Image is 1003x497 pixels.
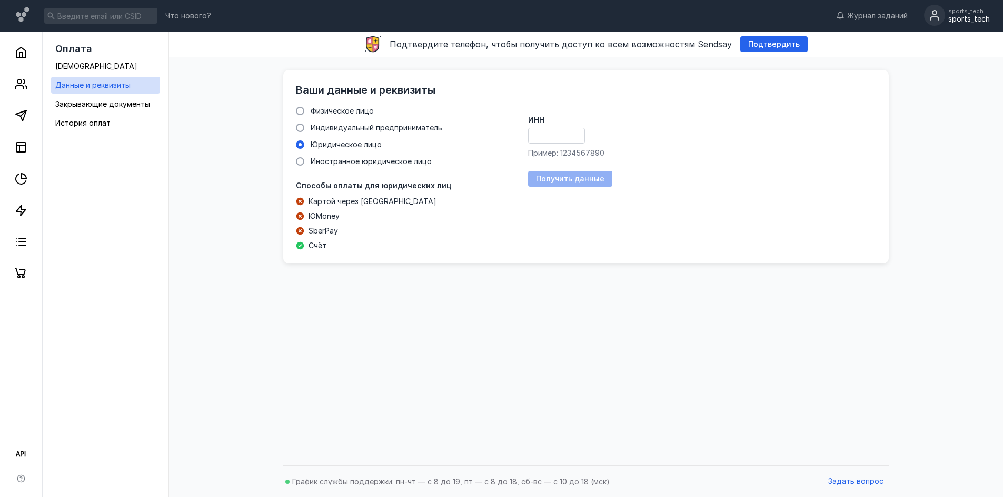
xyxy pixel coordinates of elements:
[311,140,382,149] span: Юридическое лицо
[165,12,211,19] span: Что нового?
[51,58,160,75] a: [DEMOGRAPHIC_DATA]
[55,43,92,54] span: Оплата
[748,40,800,49] span: Подтвердить
[828,477,883,486] span: Задать вопрос
[823,474,889,490] button: Задать вопрос
[309,196,436,207] span: Картой через [GEOGRAPHIC_DATA]
[44,8,157,24] input: Введите email или CSID
[309,240,326,251] span: Счёт
[55,80,131,89] span: Данные и реквизиты
[55,62,137,70] span: [DEMOGRAPHIC_DATA]
[309,211,340,221] span: ЮMoney
[847,11,908,21] span: Журнал заданий
[528,116,544,124] span: ИНН
[528,148,876,158] div: Пример: 1234567890
[55,118,111,127] span: История оплат
[311,123,442,132] span: Индивидуальный предприниматель
[51,77,160,94] a: Данные и реквизиты
[390,39,732,49] span: Подтвердите телефон, чтобы получить доступ ко всем возможностям Sendsay
[55,99,150,108] span: Закрывающие документы
[948,15,990,24] div: sports_tech
[51,96,160,113] a: Закрывающие документы
[51,115,160,131] a: История оплат
[831,11,913,21] a: Журнал заданий
[160,12,216,19] a: Что нового?
[296,84,435,96] span: Ваши данные и реквизиты
[309,226,338,236] span: SberPay
[740,36,808,52] button: Подтвердить
[311,106,374,115] span: Физическое лицо
[292,477,610,486] span: График службы поддержки: пн-чт — с 8 до 19, пт — с 8 до 18, сб-вс — с 10 до 18 (мск)
[296,181,451,190] span: Способы оплаты для юридических лиц
[948,8,990,14] div: sports_tech
[311,157,432,166] span: Иностранное юридическое лицо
